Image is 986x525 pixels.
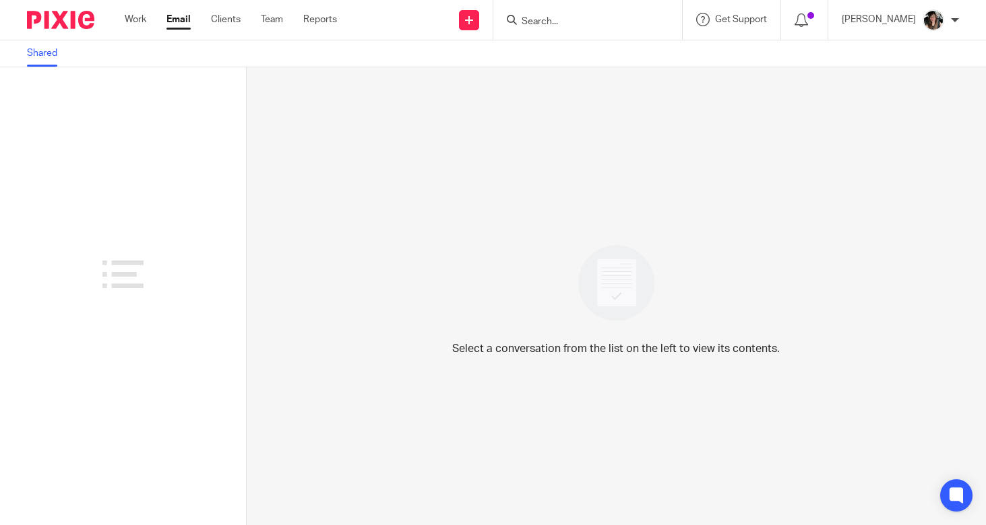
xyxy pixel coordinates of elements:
input: Search [520,16,642,28]
p: Select a conversation from the list on the left to view its contents. [452,341,780,357]
a: Reports [303,13,337,26]
a: Shared [27,40,67,67]
img: Pixie [27,11,94,29]
a: Email [166,13,191,26]
img: IMG_2906.JPEG [923,9,944,31]
a: Clients [211,13,241,26]
span: Get Support [715,15,767,24]
a: Work [125,13,146,26]
a: Team [261,13,283,26]
img: image [569,236,663,330]
p: [PERSON_NAME] [842,13,916,26]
